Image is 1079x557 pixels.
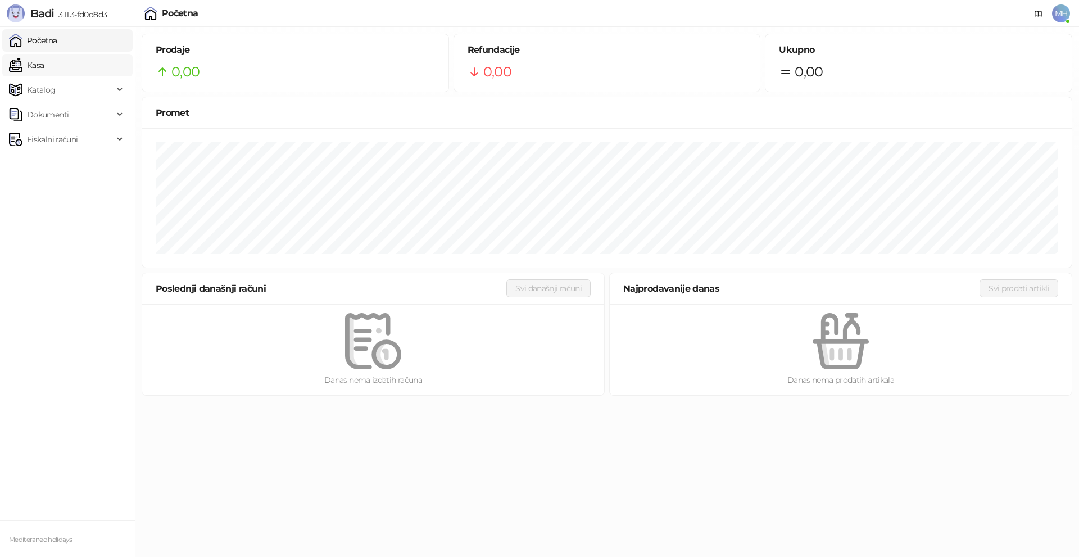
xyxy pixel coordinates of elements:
span: Katalog [27,79,56,101]
span: Fiskalni računi [27,128,78,151]
a: Početna [9,29,57,52]
a: Dokumentacija [1030,4,1048,22]
div: Poslednji današnji računi [156,282,506,296]
span: 3.11.3-fd0d8d3 [54,10,107,20]
div: Danas nema prodatih artikala [628,374,1054,386]
div: Promet [156,106,1058,120]
div: Početna [162,9,198,18]
span: Badi [30,7,54,20]
a: Kasa [9,54,44,76]
span: 0,00 [795,61,823,83]
img: Logo [7,4,25,22]
h5: Refundacije [468,43,747,57]
div: Najprodavanije danas [623,282,980,296]
div: Danas nema izdatih računa [160,374,586,386]
button: Svi današnji računi [506,279,591,297]
span: Dokumenti [27,103,69,126]
h5: Ukupno [779,43,1058,57]
span: 0,00 [483,61,511,83]
span: MH [1052,4,1070,22]
h5: Prodaje [156,43,435,57]
small: Mediteraneo holidays [9,536,72,544]
span: 0,00 [171,61,200,83]
button: Svi prodati artikli [980,279,1058,297]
